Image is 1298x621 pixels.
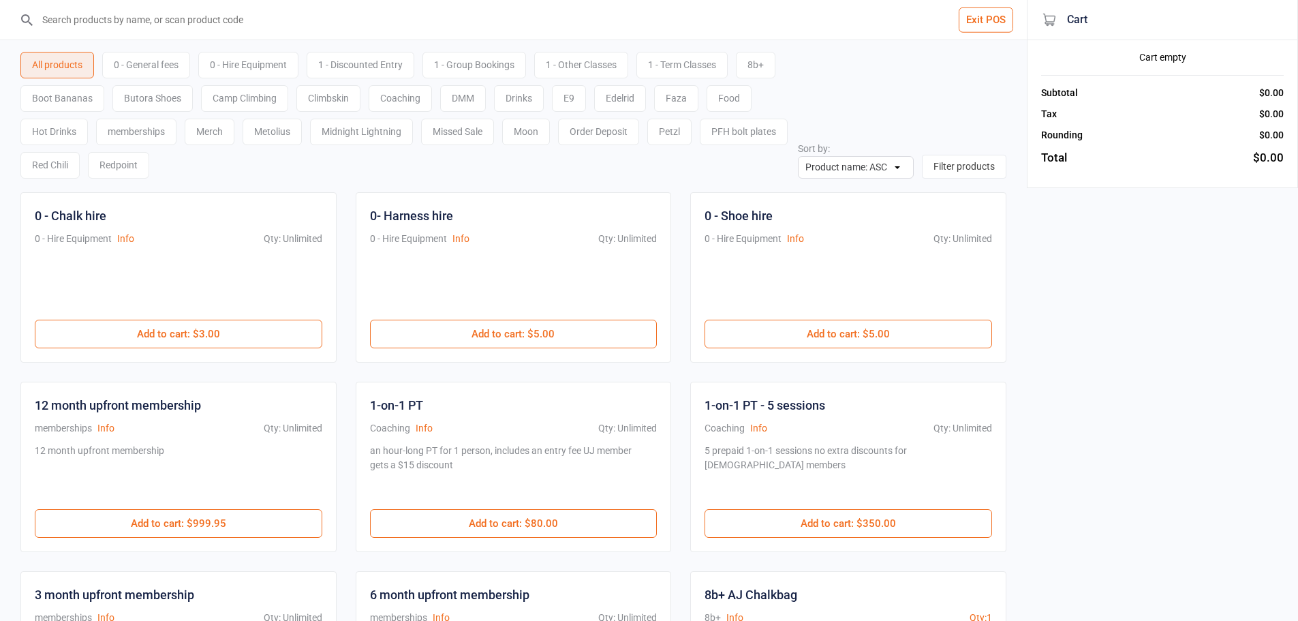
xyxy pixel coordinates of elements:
[35,586,194,604] div: 3 month upfront membership
[1041,86,1078,100] div: Subtotal
[370,586,529,604] div: 6 month upfront membership
[552,85,586,112] div: E9
[421,119,494,145] div: Missed Sale
[422,52,526,78] div: 1 - Group Bookings
[88,152,149,179] div: Redpoint
[20,85,104,112] div: Boot Bananas
[185,119,234,145] div: Merch
[959,7,1013,33] button: Exit POS
[370,509,658,538] button: Add to cart: $80.00
[705,396,825,414] div: 1-on-1 PT - 5 sessions
[1259,107,1284,121] div: $0.00
[787,232,804,246] button: Info
[594,85,646,112] div: Edelrid
[502,119,550,145] div: Moon
[264,232,322,246] div: Qty: Unlimited
[35,509,322,538] button: Add to cart: $999.95
[416,421,433,436] button: Info
[452,232,469,246] button: Info
[35,421,92,436] div: memberships
[798,143,830,154] label: Sort by:
[705,320,992,348] button: Add to cart: $5.00
[647,119,692,145] div: Petzl
[1259,86,1284,100] div: $0.00
[1041,128,1083,142] div: Rounding
[736,52,775,78] div: 8b+
[35,232,112,246] div: 0 - Hire Equipment
[1041,50,1284,65] div: Cart empty
[534,52,628,78] div: 1 - Other Classes
[1259,128,1284,142] div: $0.00
[264,421,322,436] div: Qty: Unlimited
[307,52,414,78] div: 1 - Discounted Entry
[102,52,190,78] div: 0 - General fees
[933,421,992,436] div: Qty: Unlimited
[705,232,782,246] div: 0 - Hire Equipment
[97,421,114,436] button: Info
[20,119,88,145] div: Hot Drinks
[35,207,106,225] div: 0 - Chalk hire
[243,119,302,145] div: Metolius
[370,444,652,496] div: an hour-long PT for 1 person, includes an entry fee UJ member gets a $15 discount
[440,85,486,112] div: DMM
[705,421,745,436] div: Coaching
[370,232,447,246] div: 0 - Hire Equipment
[558,119,639,145] div: Order Deposit
[922,155,1006,179] button: Filter products
[117,232,134,246] button: Info
[296,85,360,112] div: Climbskin
[705,509,992,538] button: Add to cart: $350.00
[654,85,698,112] div: Faza
[370,421,410,436] div: Coaching
[598,232,657,246] div: Qty: Unlimited
[201,85,288,112] div: Camp Climbing
[636,52,728,78] div: 1 - Term Classes
[112,85,193,112] div: Butora Shoes
[1041,107,1057,121] div: Tax
[750,421,767,436] button: Info
[1041,149,1067,167] div: Total
[700,119,788,145] div: PFH bolt plates
[494,85,544,112] div: Drinks
[310,119,413,145] div: Midnight Lightning
[20,152,80,179] div: Red Chili
[1253,149,1284,167] div: $0.00
[598,421,657,436] div: Qty: Unlimited
[933,232,992,246] div: Qty: Unlimited
[707,85,752,112] div: Food
[198,52,298,78] div: 0 - Hire Equipment
[370,320,658,348] button: Add to cart: $5.00
[705,586,797,604] div: 8b+ AJ Chalkbag
[705,207,773,225] div: 0 - Shoe hire
[705,444,987,496] div: 5 prepaid 1-on-1 sessions no extra discounts for [DEMOGRAPHIC_DATA] members
[370,396,423,414] div: 1-on-1 PT
[35,320,322,348] button: Add to cart: $3.00
[96,119,176,145] div: memberships
[369,85,432,112] div: Coaching
[370,207,453,225] div: 0- Harness hire
[20,52,94,78] div: All products
[35,396,201,414] div: 12 month upfront membership
[35,444,164,496] div: 12 month upfront membership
